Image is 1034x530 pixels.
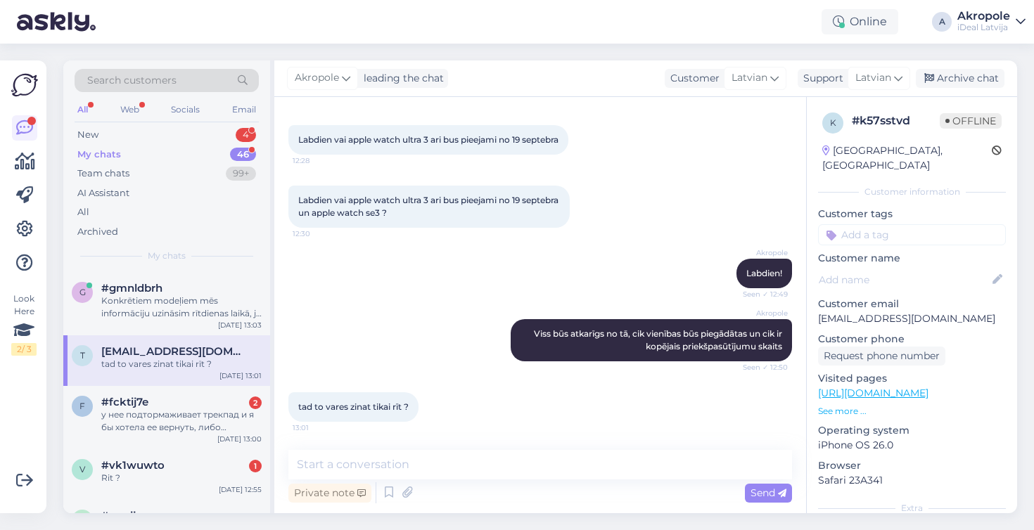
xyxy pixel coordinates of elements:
[293,228,345,239] span: 12:30
[101,345,248,358] span: tattooimanta1@gmail.com
[855,70,891,86] span: Latvian
[957,11,1026,33] a: AkropoleiDeal Latvija
[735,308,788,318] span: Akropole
[101,295,262,320] div: Konkrētiem modeļiem mēs informāciju uzināsim rītdienas laikā, ja vēlaties mēs varam izveidot jums...
[293,422,345,433] span: 13:01
[75,101,91,119] div: All
[818,458,1006,473] p: Browser
[818,251,1006,266] p: Customer name
[818,423,1006,438] p: Operating system
[219,370,262,381] div: [DATE] 13:01
[358,71,444,86] div: leading the chat
[298,195,561,218] span: Labdien vai apple watch ultra 3 ari bus pieejami no 19 septebra un apple watch se3 ?
[236,128,256,142] div: 4
[818,297,1006,311] p: Customer email
[818,347,945,366] div: Request phone number
[226,167,256,181] div: 99+
[249,460,262,472] div: 1
[80,350,85,361] span: t
[822,143,992,173] div: [GEOGRAPHIC_DATA], [GEOGRAPHIC_DATA]
[916,69,1004,88] div: Archive chat
[101,408,262,434] div: у нее подтормаживает трекпад и я бы хотела ее вернуть, либо обменять и доплатить за apple клавиатуру
[852,112,940,129] div: # k57sstvd
[735,289,788,299] span: Seen ✓ 12:49
[957,22,1010,33] div: iDeal Latvija
[298,401,409,412] span: tad to vares zinat tikai rīt ?
[822,9,898,34] div: Online
[101,358,262,370] div: tad to vares zinat tikai rīt ?
[101,472,262,484] div: Rit ?
[77,148,121,162] div: My chats
[818,311,1006,326] p: [EMAIL_ADDRESS][DOMAIN_NAME]
[940,113,1002,129] span: Offline
[11,292,37,356] div: Look Here
[168,101,203,119] div: Socials
[295,70,339,86] span: Akropole
[732,70,767,86] span: Latvian
[818,502,1006,515] div: Extra
[288,484,371,503] div: Private note
[101,510,155,522] span: #pqoijevp
[101,282,162,295] span: #gmnldbrh
[818,438,1006,453] p: iPhone OS 26.0
[830,117,836,128] span: k
[11,343,37,356] div: 2 / 3
[77,205,89,219] div: All
[77,186,129,200] div: AI Assistant
[818,224,1006,245] input: Add a tag
[735,247,788,258] span: Akropole
[117,101,142,119] div: Web
[229,101,259,119] div: Email
[932,12,952,32] div: A
[77,167,129,181] div: Team chats
[818,371,1006,386] p: Visited pages
[79,401,85,411] span: f
[101,459,165,472] span: #vk1wuwto
[148,250,186,262] span: My chats
[217,434,262,444] div: [DATE] 13:00
[751,486,786,499] span: Send
[818,405,1006,418] p: See more ...
[77,225,118,239] div: Archived
[298,134,559,145] span: Labdien vai apple watch ultra 3 ari bus pieejami no 19 septebra
[957,11,1010,22] div: Akropole
[79,287,86,297] span: g
[735,362,788,373] span: Seen ✓ 12:50
[101,396,148,408] span: #fcktij7e
[230,148,256,162] div: 46
[818,186,1006,198] div: Customer information
[665,71,720,86] div: Customer
[293,155,345,166] span: 12:28
[818,332,1006,347] p: Customer phone
[249,396,262,409] div: 2
[798,71,843,86] div: Support
[77,128,98,142] div: New
[218,320,262,330] div: [DATE] 13:03
[818,207,1006,221] p: Customer tags
[819,272,990,287] input: Add name
[11,72,38,98] img: Askly Logo
[746,268,782,278] span: Labdien!
[79,464,85,474] span: v
[818,387,928,399] a: [URL][DOMAIN_NAME]
[818,473,1006,488] p: Safari 23A341
[219,484,262,495] div: [DATE] 12:55
[534,328,784,351] span: Viss būs atkarīgs no tā, cik vienības būs piegādātas un cik ir kopējais priekšpasūtījumu skaits
[87,73,177,88] span: Search customers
